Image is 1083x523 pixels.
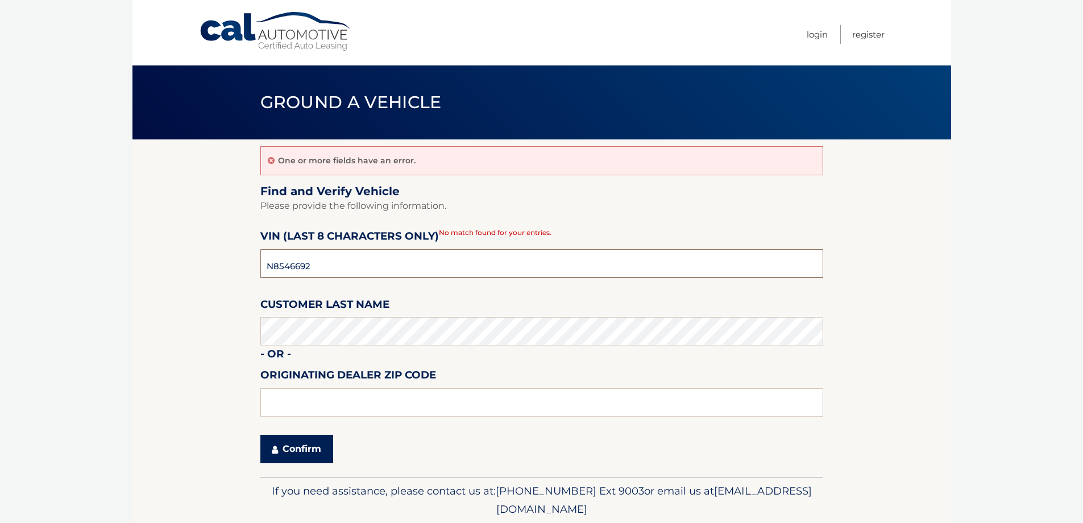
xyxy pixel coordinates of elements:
span: No match found for your entries. [439,228,551,237]
label: Customer Last Name [260,296,389,317]
span: Ground a Vehicle [260,92,442,113]
p: Please provide the following information. [260,198,823,214]
p: If you need assistance, please contact us at: or email us at [268,482,816,518]
span: [EMAIL_ADDRESS][DOMAIN_NAME] [496,484,812,516]
a: Register [852,25,885,44]
a: Cal Automotive [199,11,352,52]
label: Originating Dealer Zip Code [260,366,436,388]
button: Confirm [260,435,333,463]
label: VIN (last 8 characters only) [260,228,439,249]
h2: Find and Verify Vehicle [260,184,823,199]
p: One or more fields have an error. [278,155,416,166]
span: [PHONE_NUMBER] Ext 9003 [496,484,644,497]
a: Login [807,25,828,44]
label: - or - [260,345,291,366]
